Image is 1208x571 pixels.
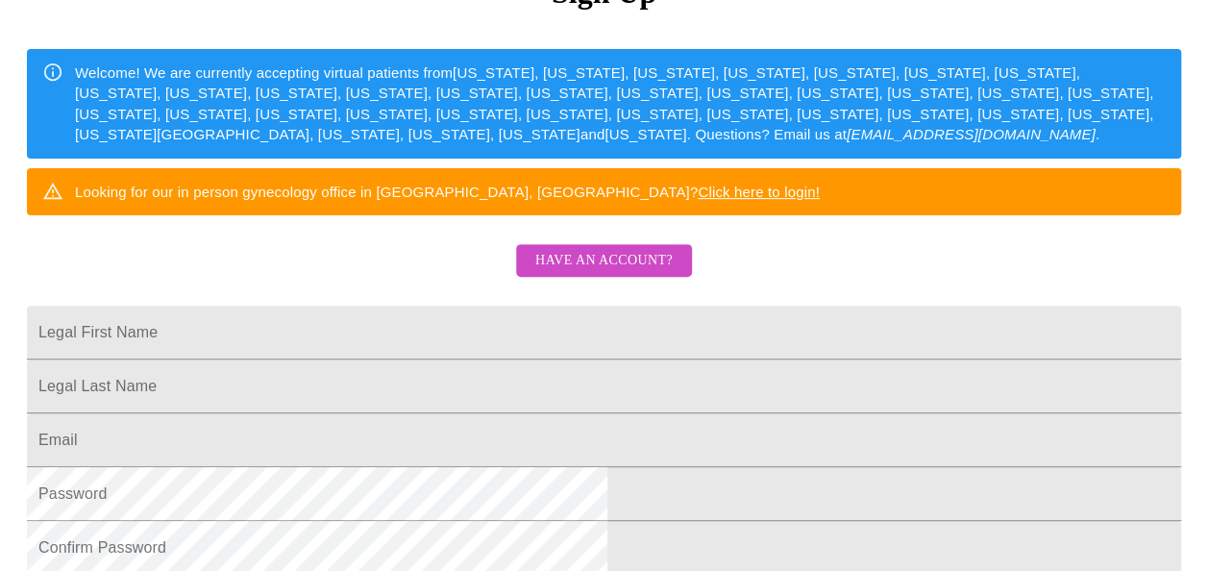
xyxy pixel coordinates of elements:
a: Have an account? [511,265,697,282]
span: Have an account? [535,249,673,273]
div: Looking for our in person gynecology office in [GEOGRAPHIC_DATA], [GEOGRAPHIC_DATA]? [75,174,820,210]
a: Click here to login! [698,184,820,200]
em: [EMAIL_ADDRESS][DOMAIN_NAME] [847,126,1096,142]
button: Have an account? [516,244,692,278]
div: Welcome! We are currently accepting virtual patients from [US_STATE], [US_STATE], [US_STATE], [US... [75,55,1166,153]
